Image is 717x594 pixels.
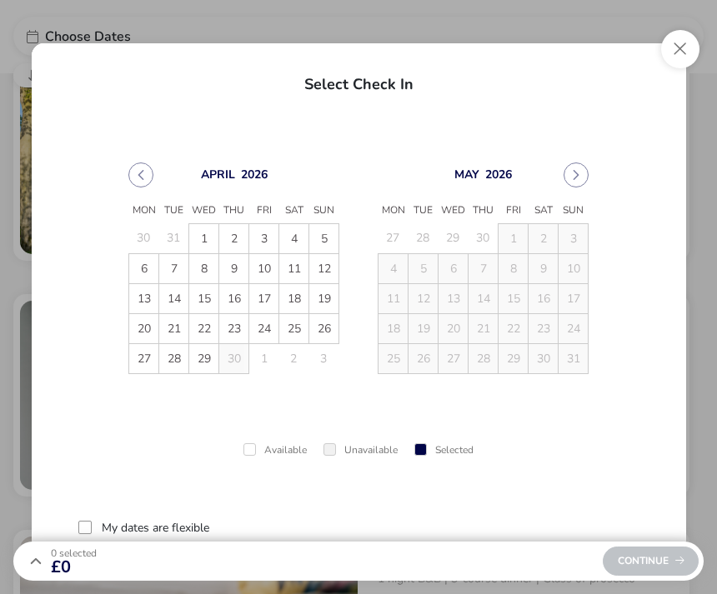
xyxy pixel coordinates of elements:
span: 28 [159,344,188,373]
span: 17 [249,284,278,313]
span: 2 [219,224,248,253]
span: 21 [159,314,188,343]
span: 24 [249,314,278,343]
td: 12 [409,283,439,313]
span: 27 [129,344,158,373]
td: 4 [279,223,309,253]
span: 14 [159,284,188,313]
span: 4 [279,224,308,253]
td: 7 [469,253,499,283]
td: 2 [219,223,249,253]
td: 14 [159,283,189,313]
span: Sun [559,198,589,223]
td: 17 [249,283,279,313]
td: 11 [279,253,309,283]
span: 22 [189,314,218,343]
td: 3 [559,223,589,253]
td: 1 [189,223,219,253]
div: Choose Date [113,142,604,394]
td: 4 [379,253,409,283]
td: 16 [529,283,559,313]
span: Continue [618,556,684,567]
td: 30 [529,343,559,373]
div: Unavailable [323,445,398,456]
span: 26 [309,314,338,343]
span: Thu [219,198,249,223]
td: 3 [249,223,279,253]
td: 8 [499,253,529,283]
button: Previous Month [128,162,153,187]
span: 10 [249,254,278,283]
span: 5 [309,224,338,253]
td: 23 [529,313,559,343]
td: 30 [129,223,159,253]
button: Close [661,30,699,68]
td: 16 [219,283,249,313]
td: 24 [249,313,279,343]
td: 23 [219,313,249,343]
span: 12 [309,254,338,283]
span: 23 [219,314,248,343]
span: Fri [249,198,279,223]
td: 10 [559,253,589,283]
span: 13 [129,284,158,313]
td: 31 [159,223,189,253]
span: 0 Selected [51,547,97,560]
button: Choose Month [454,166,479,182]
td: 15 [499,283,529,313]
td: 29 [189,343,219,373]
span: Tue [159,198,189,223]
td: 18 [379,313,409,343]
td: 27 [439,343,469,373]
td: 29 [439,223,469,253]
label: My dates are flexible [102,522,209,534]
span: Wed [189,198,219,223]
span: 1 [189,224,218,253]
td: 3 [309,343,339,373]
td: 1 [499,223,529,253]
td: 20 [439,313,469,343]
span: 29 [189,344,218,373]
span: Wed [439,198,469,223]
span: Sun [309,198,339,223]
td: 9 [529,253,559,283]
span: £0 [51,559,97,576]
td: 25 [379,343,409,373]
td: 2 [279,343,309,373]
td: 9 [219,253,249,283]
td: 2 [529,223,559,253]
td: 19 [309,283,339,313]
span: 19 [309,284,338,313]
td: 21 [159,313,189,343]
td: 12 [309,253,339,283]
span: Tue [409,198,439,223]
div: Selected [414,445,474,456]
span: 3 [249,224,278,253]
div: Continue [603,547,699,576]
td: 28 [469,343,499,373]
td: 20 [129,313,159,343]
span: 15 [189,284,218,313]
td: 28 [409,223,439,253]
div: Available [243,445,307,456]
td: 17 [559,283,589,313]
td: 30 [469,223,499,253]
span: Thu [469,198,499,223]
button: Choose Month [201,166,235,182]
td: 19 [409,313,439,343]
td: 5 [309,223,339,253]
span: Sat [279,198,309,223]
td: 28 [159,343,189,373]
td: 6 [439,253,469,283]
td: 15 [189,283,219,313]
td: 8 [189,253,219,283]
td: 30 [219,343,249,373]
span: Mon [129,198,159,223]
td: 5 [409,253,439,283]
td: 26 [409,343,439,373]
span: 6 [129,254,158,283]
td: 7 [159,253,189,283]
td: 10 [249,253,279,283]
td: 24 [559,313,589,343]
span: 20 [129,314,158,343]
